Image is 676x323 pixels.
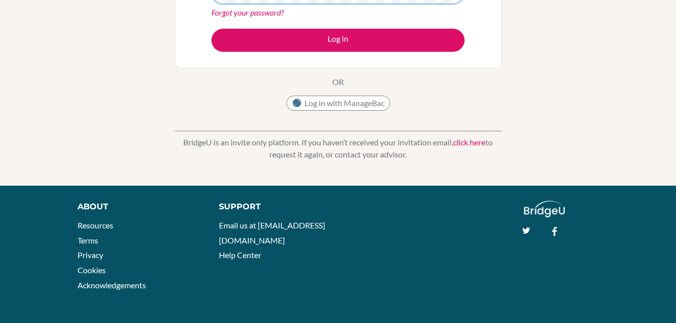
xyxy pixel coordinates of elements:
[78,250,103,260] a: Privacy
[453,137,485,147] a: click here
[219,201,328,213] div: Support
[219,220,325,245] a: Email us at [EMAIL_ADDRESS][DOMAIN_NAME]
[175,136,502,160] p: BridgeU is an invite only platform. If you haven’t received your invitation email, to request it ...
[286,96,390,111] button: Log in with ManageBac
[211,8,284,17] a: Forgot your password?
[219,250,261,260] a: Help Center
[78,220,113,230] a: Resources
[78,235,98,245] a: Terms
[211,29,465,52] button: Log in
[78,280,146,290] a: Acknowledgements
[78,265,106,275] a: Cookies
[524,201,565,217] img: logo_white@2x-f4f0deed5e89b7ecb1c2cc34c3e3d731f90f0f143d5ea2071677605dd97b5244.png
[332,76,344,88] p: OR
[78,201,196,213] div: About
